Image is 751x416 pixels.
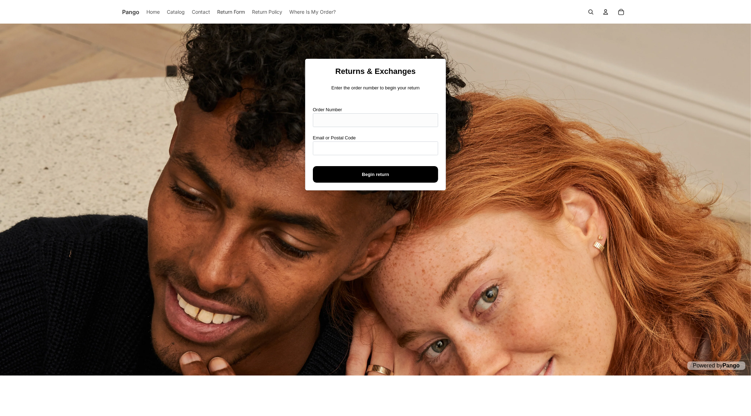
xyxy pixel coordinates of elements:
[217,4,245,20] a: Return Form
[313,134,356,141] label: Email or Postal Code
[252,4,282,20] a: Return Policy
[598,4,613,20] summary: Open account menu
[122,8,139,17] span: Pango
[362,166,389,182] span: Begin return
[146,8,160,16] span: Home
[583,4,599,20] button: Open search
[613,4,629,20] button: Open cart Total items in cart: 0
[122,4,139,20] a: Pango
[217,8,245,16] span: Return Form
[313,84,438,92] p: Enter the order number to begin your return
[167,8,185,16] span: Catalog
[687,361,745,370] p: Powered by
[167,4,185,20] a: Catalog
[289,4,336,20] a: Where Is My Order?
[192,4,210,20] a: Contact
[313,106,342,113] label: Order Number
[192,8,210,16] span: Contact
[313,166,438,183] button: Begin return
[313,67,438,77] h1: Returns & Exchanges
[252,8,282,16] span: Return Policy
[722,363,740,368] a: Pango
[289,8,336,16] span: Where Is My Order?
[146,4,160,20] a: Home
